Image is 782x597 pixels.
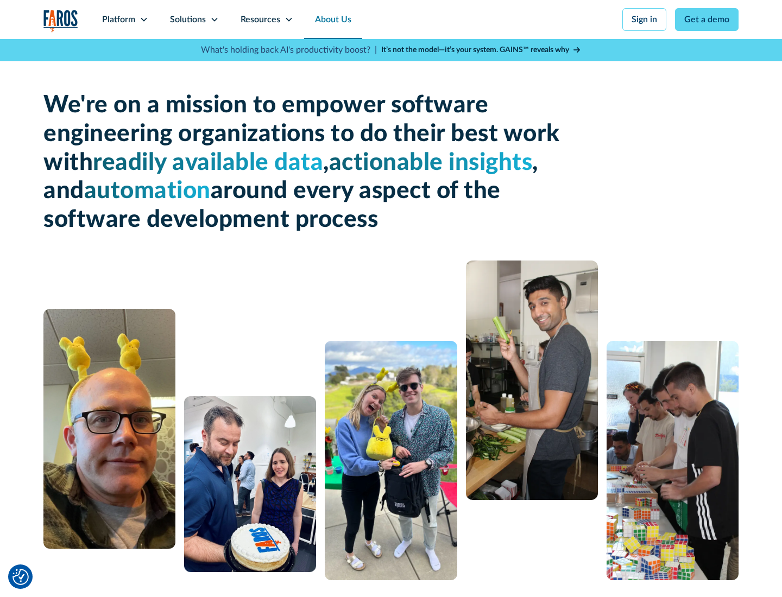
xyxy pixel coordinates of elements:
[43,309,175,549] img: A man with glasses and a bald head wearing a yellow bunny headband.
[43,10,78,32] img: Logo of the analytics and reporting company Faros.
[607,341,739,580] img: 5 people constructing a puzzle from Rubik's cubes
[381,45,581,56] a: It’s not the model—it’s your system. GAINS™ reveals why
[329,151,533,175] span: actionable insights
[381,46,569,54] strong: It’s not the model—it’s your system. GAINS™ reveals why
[675,8,739,31] a: Get a demo
[43,10,78,32] a: home
[170,13,206,26] div: Solutions
[12,569,29,585] img: Revisit consent button
[466,261,598,500] img: man cooking with celery
[12,569,29,585] button: Cookie Settings
[325,341,457,580] img: A man and a woman standing next to each other.
[102,13,135,26] div: Platform
[241,13,280,26] div: Resources
[93,151,323,175] span: readily available data
[84,179,211,203] span: automation
[201,43,377,56] p: What's holding back AI's productivity boost? |
[622,8,666,31] a: Sign in
[43,91,565,234] h1: We're on a mission to empower software engineering organizations to do their best work with , , a...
